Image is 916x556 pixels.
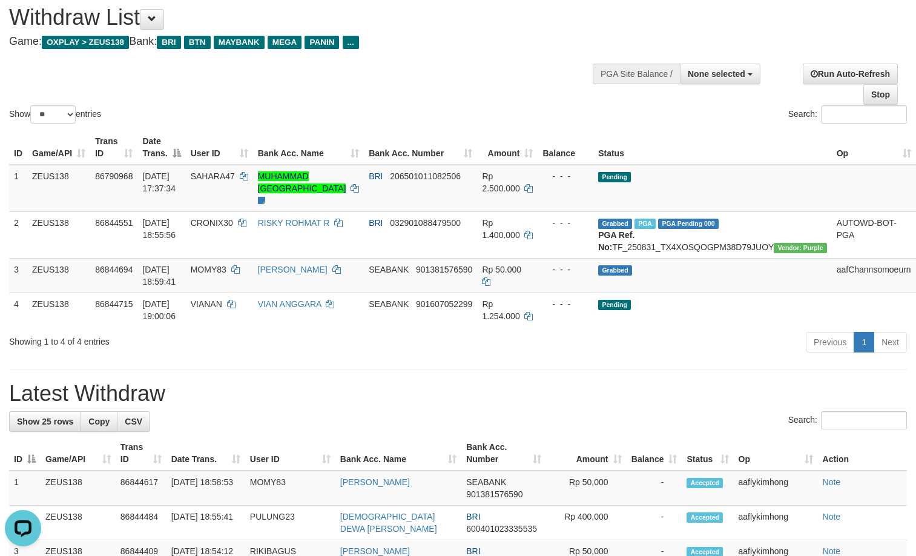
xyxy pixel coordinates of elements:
td: 1 [9,165,27,212]
a: Previous [806,332,854,352]
span: PANIN [305,36,339,49]
span: Rp 1.254.000 [482,299,519,321]
span: [DATE] 17:37:34 [142,171,176,193]
td: ZEUS138 [27,293,90,327]
th: ID: activate to sort column descending [9,436,41,471]
span: VIANAN [191,299,222,309]
a: RISKY ROHMAT R [258,218,330,228]
span: Copy 600401023335535 to clipboard [466,524,537,534]
a: Note [823,546,841,556]
select: Showentries [30,105,76,124]
h1: Withdraw List [9,5,599,30]
td: 1 [9,471,41,506]
th: Bank Acc. Name: activate to sort column ascending [335,436,461,471]
td: 2 [9,211,27,258]
th: Bank Acc. Number: activate to sort column ascending [364,130,477,165]
a: 1 [854,332,874,352]
th: Date Trans.: activate to sort column descending [137,130,185,165]
th: Game/API: activate to sort column ascending [27,130,90,165]
span: Show 25 rows [17,417,73,426]
span: Accepted [687,512,723,523]
span: Pending [598,300,631,310]
td: AUTOWD-BOT-PGA [832,211,916,258]
span: OXPLAY > ZEUS138 [42,36,129,49]
td: 86844484 [116,506,166,540]
a: [PERSON_NAME] [258,265,328,274]
th: Action [818,436,907,471]
th: Balance: activate to sort column ascending [627,436,682,471]
button: None selected [680,64,760,84]
td: [DATE] 18:55:41 [166,506,245,540]
h1: Latest Withdraw [9,382,907,406]
div: PGA Site Balance / [593,64,680,84]
td: aaflykimhong [734,506,818,540]
span: 86844715 [95,299,133,309]
td: ZEUS138 [27,211,90,258]
b: PGA Ref. No: [598,230,634,252]
span: BRI [466,546,480,556]
td: - [627,471,682,506]
a: [PERSON_NAME] [340,546,410,556]
span: BRI [369,218,383,228]
th: Op: activate to sort column ascending [734,436,818,471]
div: - - - [542,263,588,276]
td: 3 [9,258,27,293]
button: Open LiveChat chat widget [5,5,41,41]
td: ZEUS138 [27,165,90,212]
th: User ID: activate to sort column ascending [245,436,335,471]
a: Stop [863,84,898,105]
a: Show 25 rows [9,411,81,432]
span: Grabbed [598,265,632,276]
label: Search: [788,411,907,429]
label: Search: [788,105,907,124]
td: aaflykimhong [734,471,818,506]
td: 86844617 [116,471,166,506]
th: Date Trans.: activate to sort column ascending [166,436,245,471]
th: Balance [538,130,593,165]
th: Status [593,130,832,165]
span: Copy 032901088479500 to clipboard [390,218,461,228]
td: ZEUS138 [41,471,116,506]
th: Trans ID: activate to sort column ascending [116,436,166,471]
span: SEABANK [369,265,409,274]
span: MEGA [268,36,302,49]
span: BTN [184,36,211,49]
th: User ID: activate to sort column ascending [186,130,253,165]
th: Game/API: activate to sort column ascending [41,436,116,471]
span: 86844551 [95,218,133,228]
th: Status: activate to sort column ascending [682,436,733,471]
span: Rp 50.000 [482,265,521,274]
span: Copy 901607052299 to clipboard [416,299,472,309]
span: [DATE] 18:59:41 [142,265,176,286]
span: CRONIX30 [191,218,233,228]
span: Copy 901381576590 to clipboard [466,489,522,499]
th: ID [9,130,27,165]
span: Accepted [687,478,723,488]
a: MUHAMMAD [GEOGRAPHIC_DATA] [258,171,346,193]
span: Grabbed [598,219,632,229]
span: SAHARA47 [191,171,235,181]
span: 86790968 [95,171,133,181]
td: 4 [9,293,27,327]
td: ZEUS138 [27,258,90,293]
a: Run Auto-Refresh [803,64,898,84]
a: [DEMOGRAPHIC_DATA] DEWA [PERSON_NAME] [340,512,437,534]
input: Search: [821,411,907,429]
span: Rp 2.500.000 [482,171,519,193]
span: BRI [157,36,180,49]
span: Copy [88,417,110,426]
span: SEABANK [369,299,409,309]
span: BRI [466,512,480,521]
span: Copy 901381576590 to clipboard [416,265,472,274]
th: Bank Acc. Number: activate to sort column ascending [461,436,546,471]
td: aafChannsomoeurn [832,258,916,293]
div: - - - [542,298,588,310]
th: Amount: activate to sort column ascending [477,130,538,165]
td: Rp 50,000 [546,471,627,506]
td: MOMY83 [245,471,335,506]
th: Op: activate to sort column ascending [832,130,916,165]
a: [PERSON_NAME] [340,477,410,487]
td: - [627,506,682,540]
span: [DATE] 19:00:06 [142,299,176,321]
span: Pending [598,172,631,182]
